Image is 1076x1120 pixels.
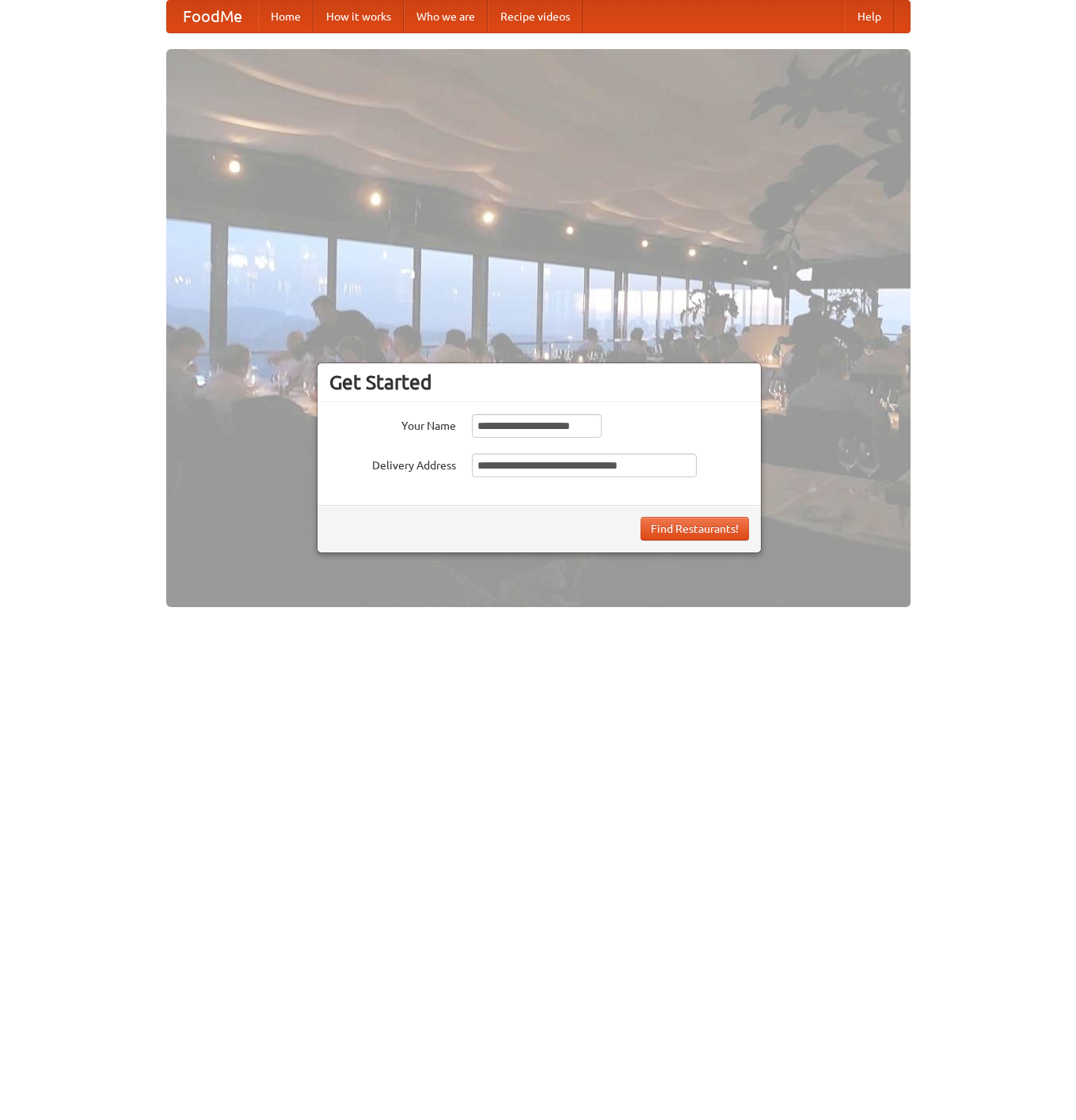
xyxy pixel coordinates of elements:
button: Find Restaurants! [641,517,749,541]
label: Your Name [329,414,456,434]
a: How it works [314,1,404,32]
a: Home [258,1,314,32]
a: FoodMe [167,1,258,32]
h3: Get Started [329,370,749,394]
a: Help [845,1,894,32]
label: Delivery Address [329,454,456,473]
a: Who we are [404,1,488,32]
a: Recipe videos [488,1,583,32]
